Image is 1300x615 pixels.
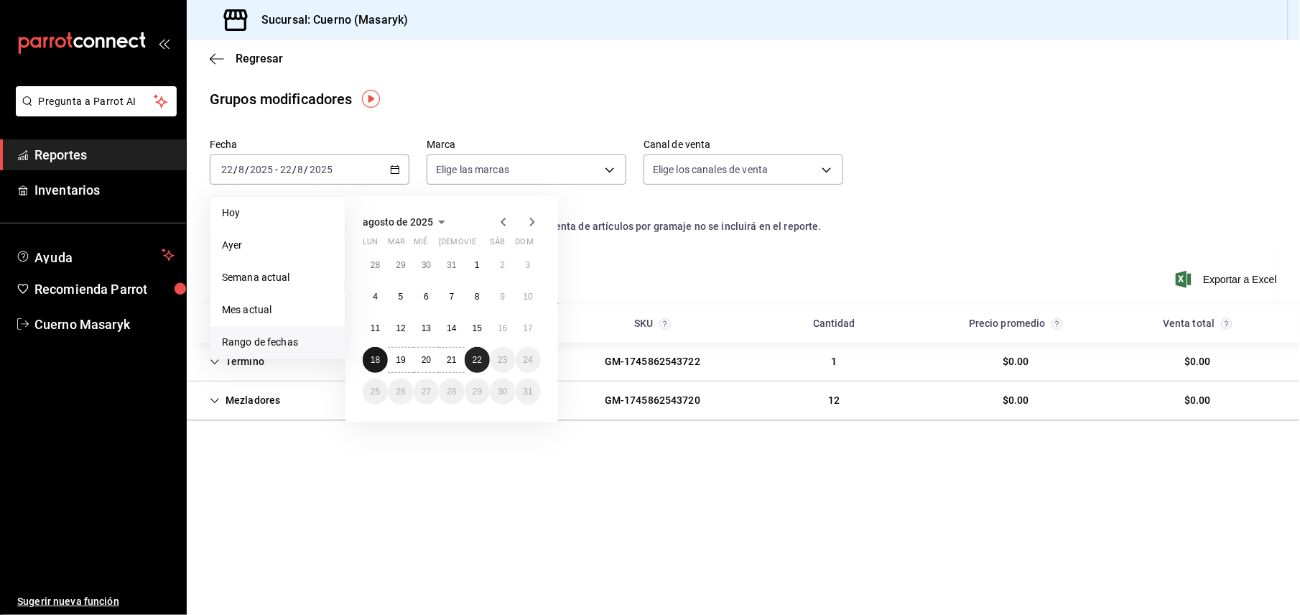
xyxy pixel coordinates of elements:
[516,379,541,404] button: 31 de agosto de 2025
[249,164,274,175] input: ----
[210,219,1277,234] div: Los artículos del listado no incluyen
[490,237,505,252] abbr: sábado
[309,164,333,175] input: ----
[245,164,249,175] span: /
[653,162,768,177] span: Elige los canales de venta
[396,323,405,333] abbr: 12 de agosto de 2025
[500,260,505,270] abbr: 2 de agosto de 2025
[500,292,505,302] abbr: 9 de agosto de 2025
[516,237,534,252] abbr: domingo
[363,284,388,310] button: 4 de agosto de 2025
[388,347,413,373] button: 19 de agosto de 2025
[644,140,843,150] label: Canal de venta
[187,305,1300,343] div: Head
[187,343,1300,382] div: Row
[388,379,413,404] button: 26 de agosto de 2025
[817,387,851,414] div: Cell
[1179,271,1277,288] button: Exportar a Excel
[371,323,380,333] abbr: 11 de agosto de 2025
[447,355,456,365] abbr: 21 de agosto de 2025
[473,355,482,365] abbr: 22 de agosto de 2025
[198,348,276,375] div: Cell
[447,323,456,333] abbr: 14 de agosto de 2025
[743,310,925,337] div: HeadCell
[16,86,177,116] button: Pregunta a Parrot AI
[414,252,439,278] button: 30 de julio de 2025
[436,162,509,177] span: Elige las marcas
[363,213,450,231] button: agosto de 2025
[363,216,433,228] span: agosto de 2025
[1173,387,1222,414] div: Cell
[473,387,482,397] abbr: 29 de agosto de 2025
[991,348,1041,375] div: Cell
[396,260,405,270] abbr: 29 de julio de 2025
[593,348,712,375] div: Cell
[414,379,439,404] button: 27 de agosto de 2025
[439,252,464,278] button: 31 de julio de 2025
[524,355,533,365] abbr: 24 de agosto de 2025
[10,104,177,119] a: Pregunta a Parrot AI
[363,379,388,404] button: 25 de agosto de 2025
[1051,318,1063,330] svg: Precio promedio = total de grupos modificadores / cantidad
[373,292,378,302] abbr: 4 de agosto de 2025
[236,52,283,65] span: Regresar
[465,379,490,404] button: 29 de agosto de 2025
[388,237,405,252] abbr: martes
[490,347,515,373] button: 23 de agosto de 2025
[422,323,431,333] abbr: 13 de agosto de 2025
[17,594,175,609] span: Sugerir nueva función
[363,315,388,341] button: 11 de agosto de 2025
[490,284,515,310] button: 9 de agosto de 2025
[490,379,515,404] button: 30 de agosto de 2025
[516,315,541,341] button: 17 de agosto de 2025
[158,37,170,49] button: open_drawer_menu
[450,292,455,302] abbr: 7 de agosto de 2025
[414,347,439,373] button: 20 de agosto de 2025
[524,387,533,397] abbr: 31 de agosto de 2025
[820,348,848,375] div: Cell
[222,302,333,318] span: Mes actual
[198,387,292,414] div: Cell
[422,387,431,397] abbr: 27 de agosto de 2025
[210,88,353,110] div: Grupos modificadores
[473,323,482,333] abbr: 15 de agosto de 2025
[424,292,429,302] abbr: 6 de agosto de 2025
[465,237,476,252] abbr: viernes
[1221,318,1232,330] svg: Venta total de las opciones, agrupadas por grupo modificador.
[222,270,333,285] span: Semana actual
[1107,310,1289,337] div: HeadCell
[220,164,233,175] input: --
[34,315,175,334] span: Cuerno Masaryk
[371,387,380,397] abbr: 25 de agosto de 2025
[465,315,490,341] button: 15 de agosto de 2025
[439,379,464,404] button: 28 de agosto de 2025
[475,260,480,270] abbr: 1 de agosto de 2025
[292,164,297,175] span: /
[447,260,456,270] abbr: 31 de julio de 2025
[498,355,507,365] abbr: 23 de agosto de 2025
[371,355,380,365] abbr: 18 de agosto de 2025
[439,284,464,310] button: 7 de agosto de 2025
[475,292,480,302] abbr: 8 de agosto de 2025
[210,52,283,65] button: Regresar
[524,323,533,333] abbr: 17 de agosto de 2025
[363,237,378,252] abbr: lunes
[363,347,388,373] button: 18 de agosto de 2025
[297,164,305,175] input: --
[222,238,333,253] span: Ayer
[388,315,413,341] button: 12 de agosto de 2025
[465,284,490,310] button: 8 de agosto de 2025
[210,202,1277,219] p: Nota
[427,140,626,150] label: Marca
[490,252,515,278] button: 2 de agosto de 2025
[34,246,156,264] span: Ayuda
[39,94,154,109] span: Pregunta a Parrot AI
[516,347,541,373] button: 24 de agosto de 2025
[1173,348,1222,375] div: Cell
[439,237,524,252] abbr: jueves
[275,164,278,175] span: -
[388,284,413,310] button: 5 de agosto de 2025
[439,315,464,341] button: 14 de agosto de 2025
[498,387,507,397] abbr: 30 de agosto de 2025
